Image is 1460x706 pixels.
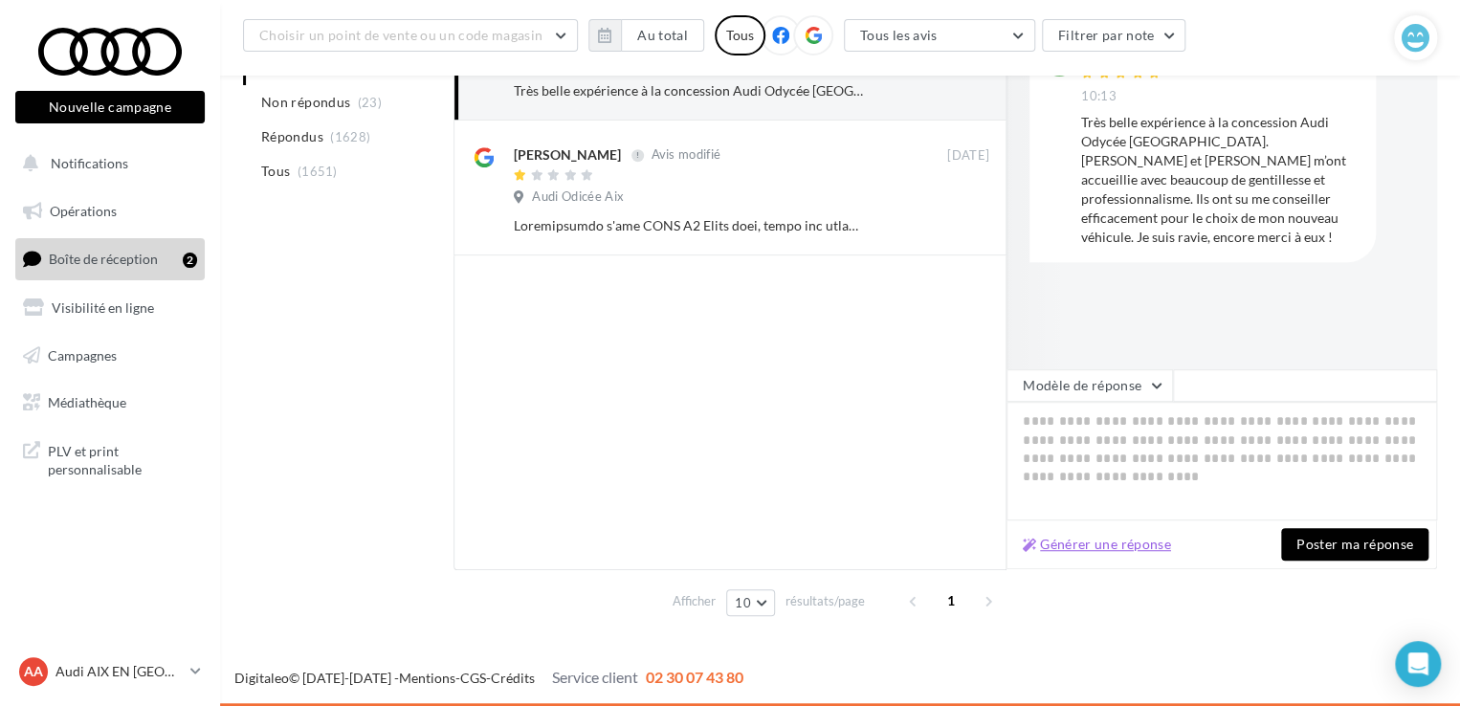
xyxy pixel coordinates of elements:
[11,143,201,184] button: Notifications
[48,346,117,363] span: Campagnes
[514,81,865,100] div: Très belle expérience à la concession Audi Odycée [GEOGRAPHIC_DATA]. [PERSON_NAME] et [PERSON_NAM...
[49,251,158,267] span: Boîte de réception
[234,670,743,686] span: © [DATE]-[DATE] - - -
[55,662,183,681] p: Audi AIX EN [GEOGRAPHIC_DATA]
[844,19,1035,52] button: Tous les avis
[514,145,621,165] div: [PERSON_NAME]
[646,668,743,686] span: 02 30 07 43 80
[1395,641,1441,687] div: Open Intercom Messenger
[947,147,989,165] span: [DATE]
[1081,88,1117,105] span: 10:13
[1007,369,1173,402] button: Modèle de réponse
[52,299,154,316] span: Visibilité en ligne
[399,670,455,686] a: Mentions
[261,93,350,112] span: Non répondus
[11,430,209,487] a: PLV et print personnalisable
[1281,528,1428,561] button: Poster ma réponse
[51,155,128,171] span: Notifications
[48,394,126,410] span: Médiathèque
[183,253,197,268] div: 2
[1015,533,1179,556] button: Générer une réponse
[259,27,542,43] span: Choisir un point de vente ou un code magasin
[673,592,716,610] span: Afficher
[726,589,775,616] button: 10
[1081,113,1360,247] div: Très belle expérience à la concession Audi Odycée [GEOGRAPHIC_DATA]. [PERSON_NAME] et [PERSON_NAM...
[715,15,765,55] div: Tous
[330,129,370,144] span: (1628)
[261,127,323,146] span: Répondus
[234,670,289,686] a: Digitaleo
[936,585,966,616] span: 1
[11,336,209,376] a: Campagnes
[11,238,209,279] a: Boîte de réception2
[11,191,209,232] a: Opérations
[11,288,209,328] a: Visibilité en ligne
[651,147,720,163] span: Avis modifié
[588,19,704,52] button: Au total
[243,19,578,52] button: Choisir un point de vente ou un code magasin
[552,668,638,686] span: Service client
[15,653,205,690] a: AA Audi AIX EN [GEOGRAPHIC_DATA]
[532,188,624,206] span: Audi Odicée Aix
[298,164,338,179] span: (1651)
[50,203,117,219] span: Opérations
[261,162,290,181] span: Tous
[621,19,704,52] button: Au total
[785,592,865,610] span: résultats/page
[24,662,43,681] span: AA
[460,670,486,686] a: CGS
[48,438,197,479] span: PLV et print personnalisable
[1042,19,1186,52] button: Filtrer par note
[514,216,865,235] div: Loremipsumdo s'ame CONS A2 Elits doei, tempo inc utlabor et do magn ali enimad minimve quisnos ex...
[735,595,751,610] span: 10
[358,95,382,110] span: (23)
[11,383,209,423] a: Médiathèque
[491,670,535,686] a: Crédits
[15,91,205,123] button: Nouvelle campagne
[860,27,938,43] span: Tous les avis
